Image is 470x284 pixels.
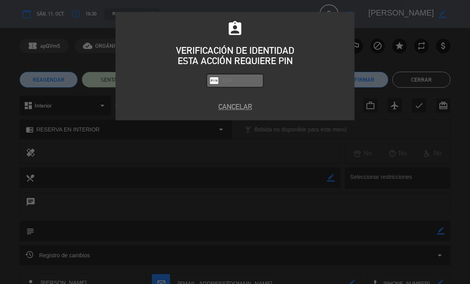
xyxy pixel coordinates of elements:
[209,76,219,86] i: fiber_pin
[121,56,349,66] div: ESTA ACCIÓN REQUIERE PIN
[121,101,349,112] button: Cancelar
[221,76,261,85] input: 1234
[227,20,243,37] i: assignment_ind
[121,45,349,56] div: VERIFICACIÓN DE IDENTIDAD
